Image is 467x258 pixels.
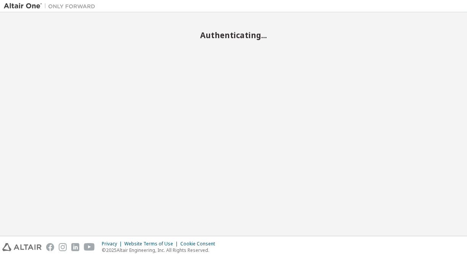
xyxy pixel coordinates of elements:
[71,243,79,251] img: linkedin.svg
[59,243,67,251] img: instagram.svg
[124,241,180,247] div: Website Terms of Use
[4,2,99,10] img: Altair One
[180,241,220,247] div: Cookie Consent
[84,243,95,251] img: youtube.svg
[4,30,463,40] h2: Authenticating...
[102,247,220,253] p: © 2025 Altair Engineering, Inc. All Rights Reserved.
[2,243,42,251] img: altair_logo.svg
[102,241,124,247] div: Privacy
[46,243,54,251] img: facebook.svg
